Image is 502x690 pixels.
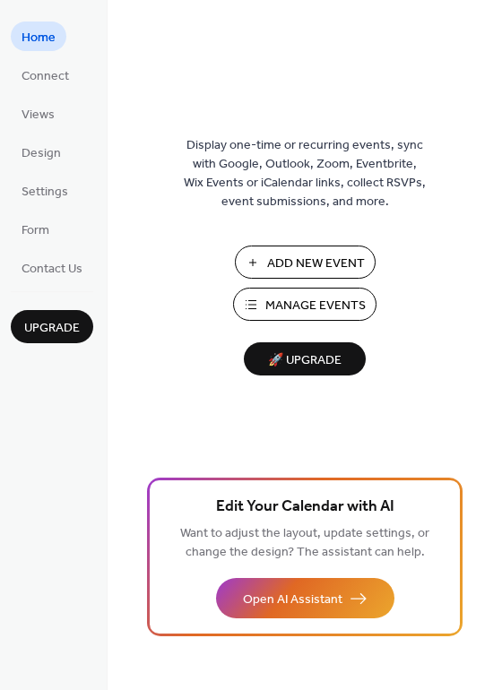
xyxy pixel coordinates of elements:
[11,137,72,167] a: Design
[22,260,82,279] span: Contact Us
[11,99,65,128] a: Views
[267,254,365,273] span: Add New Event
[255,349,355,373] span: 🚀 Upgrade
[11,214,60,244] a: Form
[243,591,342,609] span: Open AI Assistant
[184,136,426,211] span: Display one-time or recurring events, sync with Google, Outlook, Zoom, Eventbrite, Wix Events or ...
[11,310,93,343] button: Upgrade
[24,319,80,338] span: Upgrade
[244,342,366,375] button: 🚀 Upgrade
[22,183,68,202] span: Settings
[22,221,49,240] span: Form
[11,176,79,205] a: Settings
[233,288,376,321] button: Manage Events
[11,22,66,51] a: Home
[22,67,69,86] span: Connect
[180,522,429,565] span: Want to adjust the layout, update settings, or change the design? The assistant can help.
[265,297,366,315] span: Manage Events
[22,29,56,47] span: Home
[11,60,80,90] a: Connect
[11,253,93,282] a: Contact Us
[216,578,394,618] button: Open AI Assistant
[22,106,55,125] span: Views
[235,246,376,279] button: Add New Event
[22,144,61,163] span: Design
[216,495,394,520] span: Edit Your Calendar with AI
